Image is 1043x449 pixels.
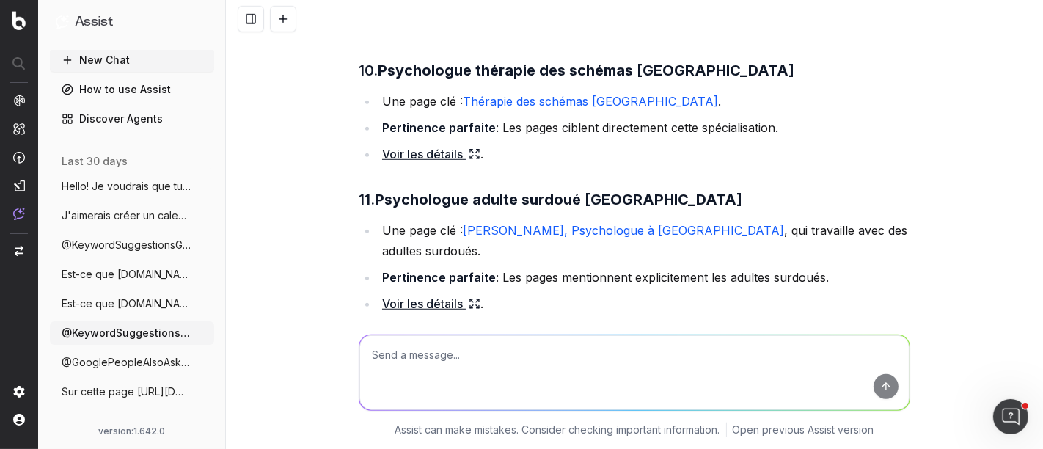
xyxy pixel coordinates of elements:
img: Activation [13,151,25,164]
li: Une page clé : , qui travaille avec des adultes surdoués. [378,220,910,261]
span: Sur cette page [URL][DOMAIN_NAME] [62,384,191,399]
img: Assist [56,15,69,29]
strong: Pertinence parfaite [382,120,496,135]
iframe: Intercom live chat [993,399,1028,434]
img: My account [13,414,25,426]
span: last 30 days [62,154,128,169]
img: Analytics [13,95,25,106]
img: Setting [13,386,25,398]
button: @KeywordSuggestionsGoogleAdsPlanner quel [50,233,214,257]
h1: Assist [75,12,113,32]
button: @KeywordSuggestionsGoogleAdsPlanner est- [50,321,214,345]
button: @GooglePeopleAlsoAsk quelles sont les qu [50,351,214,374]
img: Switch project [15,246,23,256]
strong: Psychologue adulte surdoué [GEOGRAPHIC_DATA] [375,191,742,208]
li: Une page clé : . [378,91,910,112]
strong: Psychologue thérapie des schémas [GEOGRAPHIC_DATA] [378,62,794,79]
button: J'aimerais créer un calendrier éditorial [50,204,214,227]
a: How to use Assist [50,78,214,101]
li: : Les pages mentionnent explicitement les adultes surdoués. [378,267,910,288]
button: Sur cette page [URL][DOMAIN_NAME] [50,380,214,404]
a: Open previous Assist version [733,423,874,437]
li: . [378,293,910,314]
button: Assist [56,12,208,32]
a: Voir les détails [382,144,480,164]
button: Est-ce que [DOMAIN_NAME] se positionne sur [50,263,214,286]
li: . [378,144,910,164]
h3: 10. [359,59,910,82]
a: Discover Agents [50,107,214,131]
span: Est-ce que [DOMAIN_NAME] se positionne sur [62,296,191,311]
div: version: 1.642.0 [56,426,208,437]
a: Thérapie des schémas [GEOGRAPHIC_DATA] [463,94,718,109]
img: Studio [13,180,25,191]
button: Hello! Je voudrais que tu analyses l'ens [50,175,214,198]
span: @KeywordSuggestionsGoogleAdsPlanner est- [62,326,191,340]
a: Voir les détails [382,293,480,314]
a: [PERSON_NAME], Psychologue à [GEOGRAPHIC_DATA] [463,223,784,238]
span: J'aimerais créer un calendrier éditorial [62,208,191,223]
li: : Les pages ciblent directement cette spécialisation. [378,117,910,138]
button: New Chat [50,48,214,72]
span: @KeywordSuggestionsGoogleAdsPlanner quel [62,238,191,252]
strong: Pertinence parfaite [382,270,496,285]
p: Assist can make mistakes. Consider checking important information. [395,423,720,437]
img: Botify logo [12,11,26,30]
button: Est-ce que [DOMAIN_NAME] se positionne sur [50,292,214,315]
span: @GooglePeopleAlsoAsk quelles sont les qu [62,355,191,370]
span: Hello! Je voudrais que tu analyses l'ens [62,179,191,194]
span: Est-ce que [DOMAIN_NAME] se positionne sur [62,267,191,282]
img: Assist [13,208,25,220]
h3: 11. [359,188,910,211]
img: Intelligence [13,123,25,135]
